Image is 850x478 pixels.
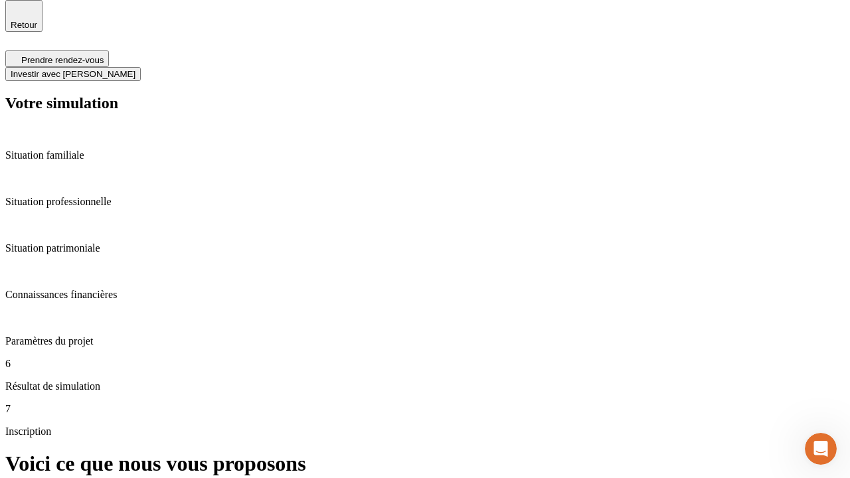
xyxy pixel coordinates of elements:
span: Prendre rendez-vous [21,55,104,65]
p: 6 [5,358,845,370]
button: Prendre rendez-vous [5,50,109,67]
h1: Voici ce que nous vous proposons [5,451,845,476]
h2: Votre simulation [5,94,845,112]
p: Inscription [5,426,845,438]
span: Retour [11,20,37,30]
p: Résultat de simulation [5,380,845,392]
p: Paramètres du projet [5,335,845,347]
p: Connaissances financières [5,289,845,301]
p: Situation patrimoniale [5,242,845,254]
p: Situation professionnelle [5,196,845,208]
iframe: Intercom live chat [805,433,837,465]
p: Situation familiale [5,149,845,161]
p: 7 [5,403,845,415]
span: Investir avec [PERSON_NAME] [11,69,135,79]
button: Investir avec [PERSON_NAME] [5,67,141,81]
